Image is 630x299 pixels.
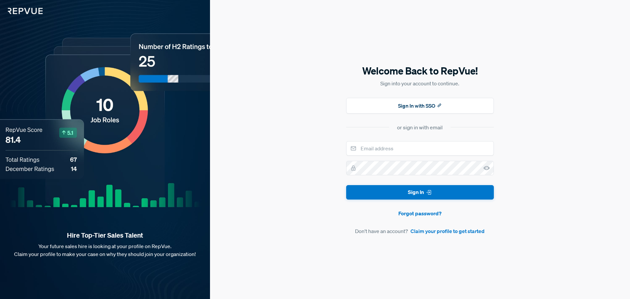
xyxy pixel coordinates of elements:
[346,64,494,78] h5: Welcome Back to RepVue!
[346,209,494,217] a: Forgot password?
[10,242,199,258] p: Your future sales hire is looking at your profile on RepVue. Claim your profile to make your case...
[346,185,494,200] button: Sign In
[397,123,443,131] div: or sign in with email
[346,227,494,235] article: Don't have an account?
[346,141,494,156] input: Email address
[346,98,494,114] button: Sign In with SSO
[10,231,199,240] strong: Hire Top-Tier Sales Talent
[346,79,494,87] p: Sign into your account to continue.
[410,227,485,235] a: Claim your profile to get started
